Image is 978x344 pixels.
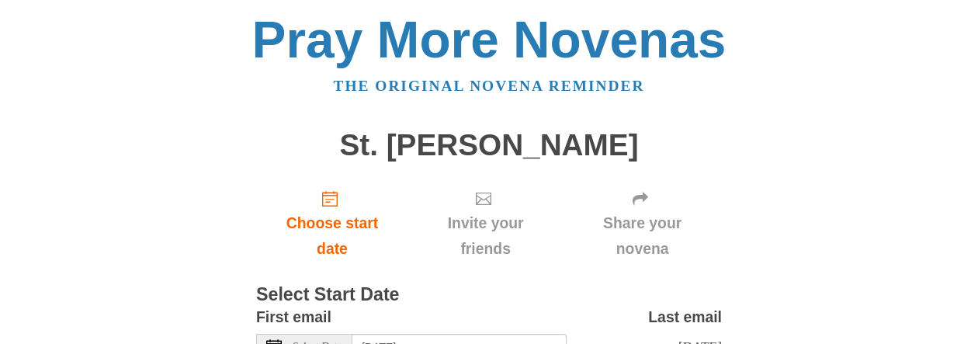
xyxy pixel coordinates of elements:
a: The original novena reminder [334,78,645,94]
span: Invite your friends [424,210,547,262]
h1: St. [PERSON_NAME] [256,129,722,162]
label: First email [256,304,331,330]
div: Click "Next" to confirm your start date first. [563,177,722,269]
label: Last email [648,304,722,330]
a: Choose start date [256,177,408,269]
div: Click "Next" to confirm your start date first. [408,177,563,269]
span: Choose start date [272,210,393,262]
a: Pray More Novenas [252,11,727,68]
span: Share your novena [578,210,706,262]
h3: Select Start Date [256,285,722,305]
